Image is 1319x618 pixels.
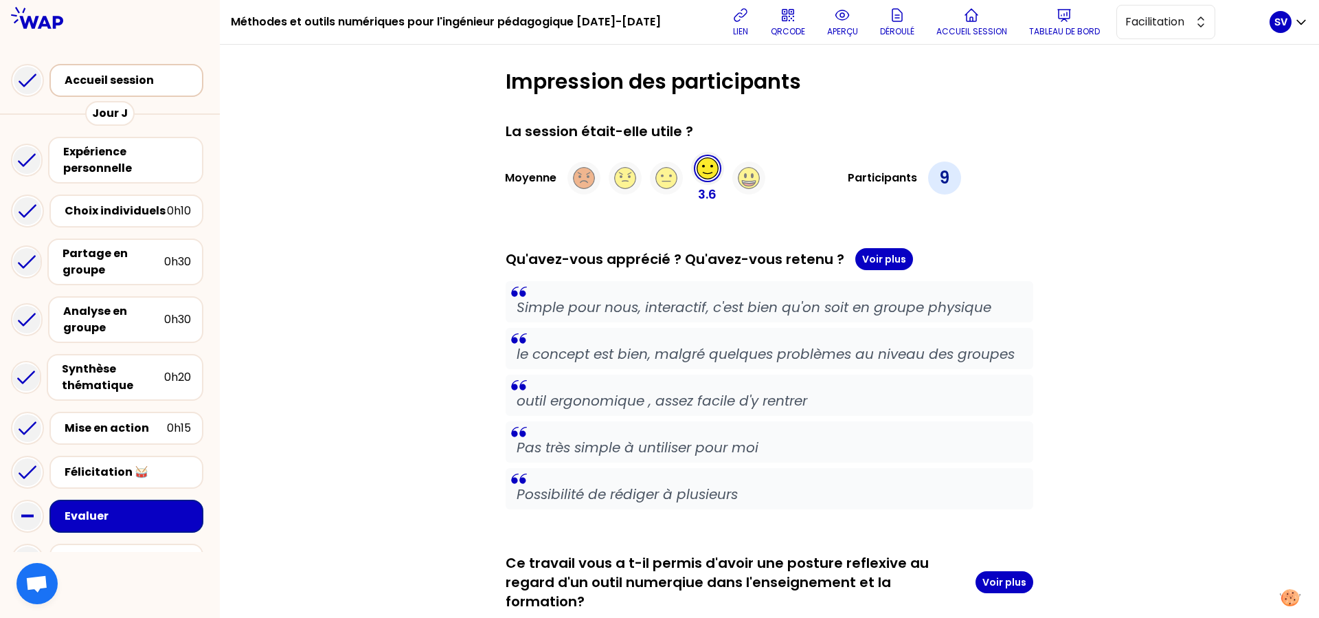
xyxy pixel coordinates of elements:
[505,170,556,186] h3: Moyenne
[1125,14,1187,30] span: Facilitation
[65,72,196,89] div: Accueil session
[517,438,1022,457] p: Pas très simple à untiliser pour moi
[65,420,167,437] div: Mise en action
[822,1,864,43] button: aperçu
[506,248,1033,270] div: Qu'avez-vous apprécié ? Qu'avez-vous retenu ?
[727,1,754,43] button: lien
[976,571,1033,593] button: Voir plus
[517,344,1022,364] p: le concept est bien, malgré quelques problèmes au niveau des groupes
[506,69,1033,94] h1: Impression des participants
[1116,5,1215,39] button: Facilitation
[1024,1,1105,43] button: Tableau de bord
[765,1,811,43] button: QRCODE
[936,26,1007,37] p: Accueil session
[880,26,914,37] p: Déroulé
[63,303,164,336] div: Analyse en groupe
[164,311,191,328] div: 0h30
[506,553,1033,611] div: Ce travail vous a t-il permis d'avoir une posture reflexive au regard d'un outil numerqiue dans l...
[827,26,858,37] p: aperçu
[164,369,191,386] div: 0h20
[939,167,949,189] p: 9
[65,464,191,481] div: Félicitation 🥁
[733,26,748,37] p: lien
[517,391,1022,410] p: outil ergonomique , assez facile d'y rentrer
[164,254,191,270] div: 0h30
[517,485,1022,504] p: Possibilité de rédiger à plusieurs
[698,185,717,204] p: 3.6
[1274,15,1287,29] p: SV
[1272,581,1309,615] button: Manage your preferences about cookies
[848,170,917,186] h3: Participants
[65,552,191,569] div: Conclusion
[63,245,164,278] div: Partage en groupe
[931,1,1013,43] button: Accueil session
[65,203,167,219] div: Choix individuels
[167,420,191,437] div: 0h15
[62,361,164,394] div: Synthèse thématique
[506,122,1033,141] div: La session était-elle utile ?
[771,26,805,37] p: QRCODE
[875,1,920,43] button: Déroulé
[855,248,913,270] button: Voir plus
[167,203,191,219] div: 0h10
[1270,11,1308,33] button: SV
[517,298,1022,317] p: Simple pour nous, interactif, c'est bien qu'on soit en groupe physique
[16,563,58,604] a: Ouvrir le chat
[65,508,191,525] div: Evaluer
[85,101,135,126] div: Jour J
[63,144,191,177] div: Expérience personnelle
[1029,26,1100,37] p: Tableau de bord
